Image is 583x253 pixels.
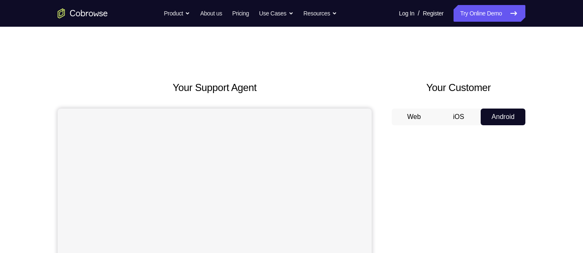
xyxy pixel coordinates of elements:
[232,5,249,22] a: Pricing
[304,5,337,22] button: Resources
[454,5,525,22] a: Try Online Demo
[58,80,372,95] h2: Your Support Agent
[58,8,108,18] a: Go to the home page
[436,109,481,125] button: iOS
[423,5,444,22] a: Register
[200,5,222,22] a: About us
[399,5,414,22] a: Log In
[164,5,190,22] button: Product
[259,5,293,22] button: Use Cases
[392,109,436,125] button: Web
[418,8,419,18] span: /
[481,109,525,125] button: Android
[392,80,525,95] h2: Your Customer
